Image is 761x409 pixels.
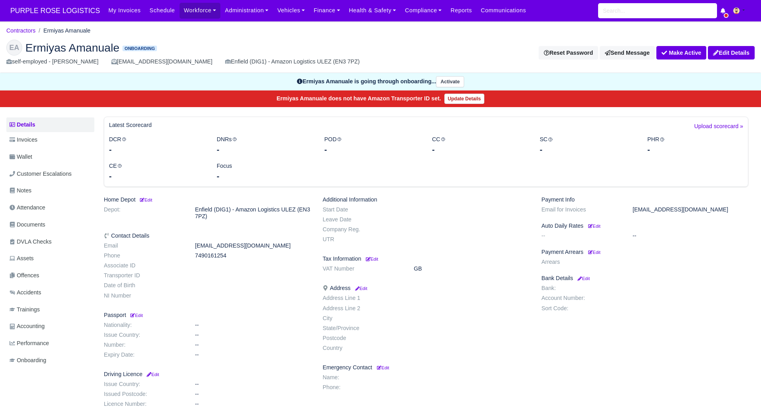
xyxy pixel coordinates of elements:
a: PURPLE ROSE LOGISTICS [6,3,104,19]
h6: Passport [104,312,311,319]
dd: [EMAIL_ADDRESS][DOMAIN_NAME] [189,242,317,249]
a: Edit [364,255,378,262]
div: - [109,144,205,155]
dd: [EMAIL_ADDRESS][DOMAIN_NAME] [627,206,754,213]
a: Finance [309,3,344,18]
a: Edit [145,371,159,377]
a: Performance [6,336,94,351]
a: Trainings [6,302,94,317]
span: Offences [10,271,39,280]
dt: Leave Date [317,216,408,223]
div: - [432,144,528,155]
h6: Address [323,285,530,292]
dt: Number: [98,342,189,348]
small: Edit [145,372,159,377]
dt: Transporter ID [98,272,189,279]
dt: Name: [317,374,408,381]
dt: Country [317,345,408,351]
small: Edit [576,276,590,281]
a: Communications [476,3,531,18]
span: Notes [10,186,31,195]
dt: Postcode [317,335,408,342]
dd: -- [189,381,317,388]
dt: Sort Code: [535,305,627,312]
dt: UTR [317,236,408,243]
span: Wallet [10,152,32,161]
span: Attendance [10,203,45,212]
dd: -- [189,342,317,348]
span: Onboarding [122,46,157,52]
dt: Associate ID [98,262,189,269]
a: Compliance [401,3,446,18]
dt: Bank: [535,285,627,292]
a: My Invoices [104,3,145,18]
a: Health & Safety [344,3,401,18]
h6: Additional Information [323,196,530,203]
button: Make Active [656,46,706,60]
a: Accounting [6,319,94,334]
span: Invoices [10,135,37,144]
a: Edit [375,364,389,371]
button: Activate [436,76,464,88]
div: CC [426,135,534,155]
a: Edit [354,285,367,291]
iframe: Chat Widget [721,371,761,409]
div: - [217,171,313,182]
h6: Payment Arrears [541,249,748,255]
div: CE [103,161,211,182]
a: Edit [587,223,600,229]
h6: Emergency Contact [323,364,530,371]
span: Accounting [10,322,45,331]
div: EA [6,40,22,56]
h6: Contact Details [104,232,311,239]
a: Contractors [6,27,36,34]
span: DVLA Checks [10,237,52,246]
dt: VAT Number [317,265,408,272]
div: - [540,144,636,155]
a: DVLA Checks [6,234,94,250]
a: Vehicles [273,3,310,18]
h6: Driving Licence [104,371,311,378]
a: Upload scorecard » [694,122,743,135]
h6: Tax Information [323,255,530,262]
a: Edit [139,196,152,203]
dt: Issue Country: [98,332,189,338]
div: [EMAIL_ADDRESS][DOMAIN_NAME] [111,57,212,66]
span: Onboarding [10,356,46,365]
div: - [324,144,420,155]
a: Wallet [6,149,94,165]
dt: Address Line 1 [317,295,408,301]
button: Reset Password [539,46,598,60]
li: Ermiyas Amanuale [36,26,91,35]
h6: Latest Scorecard [109,122,152,129]
dd: Enfield (DIG1) - Amazon Logistics ULEZ (EN3 7PZ) [189,206,317,220]
div: - [217,144,313,155]
div: POD [318,135,426,155]
dt: Arrears [535,259,627,265]
dt: Expiry Date: [98,351,189,358]
dt: City [317,315,408,322]
a: Documents [6,217,94,232]
a: Accidents [6,285,94,300]
dt: Address Line 2 [317,305,408,312]
dt: Email for Invoices [535,206,627,213]
div: - [109,171,205,182]
dd: GB [408,265,535,272]
dt: Licence Number: [98,401,189,407]
dd: -- [189,332,317,338]
a: Customer Escalations [6,166,94,182]
h6: Auto Daily Rates [541,223,748,229]
span: Ermiyas Amanuale [25,42,119,53]
small: Edit [366,257,378,261]
dt: Email [98,242,189,249]
a: Edit [576,275,590,281]
dd: -- [189,391,317,397]
small: Edit [588,224,600,229]
a: Edit [129,312,143,318]
h6: Home Depot [104,196,311,203]
dt: Depot: [98,206,189,220]
span: Assets [10,254,34,263]
dd: -- [189,401,317,407]
dt: Issued Postcode: [98,391,189,397]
